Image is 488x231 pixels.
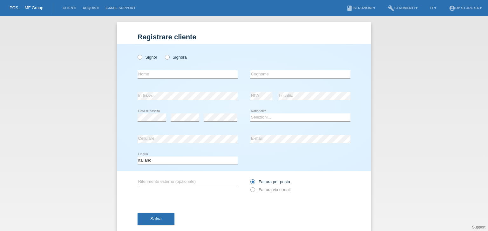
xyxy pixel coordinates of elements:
[472,225,485,229] a: Support
[385,6,421,10] a: buildStrumenti ▾
[165,55,169,59] input: Signora
[250,179,254,187] input: Fattura per posta
[138,213,174,225] button: Salva
[138,33,350,41] h1: Registrare cliente
[138,55,157,60] label: Signor
[446,6,485,10] a: account_circleUp Store SA ▾
[343,6,378,10] a: bookIstruzioni ▾
[346,5,353,11] i: book
[165,55,187,60] label: Signora
[59,6,79,10] a: Clienti
[10,5,43,10] a: POS — MF Group
[250,179,290,184] label: Fattura per posta
[138,55,142,59] input: Signor
[150,216,162,221] span: Salva
[250,187,290,192] label: Fattura via e-mail
[250,187,254,195] input: Fattura via e-mail
[449,5,455,11] i: account_circle
[79,6,103,10] a: Acquisti
[103,6,139,10] a: E-mail Support
[388,5,394,11] i: build
[427,6,439,10] a: IT ▾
